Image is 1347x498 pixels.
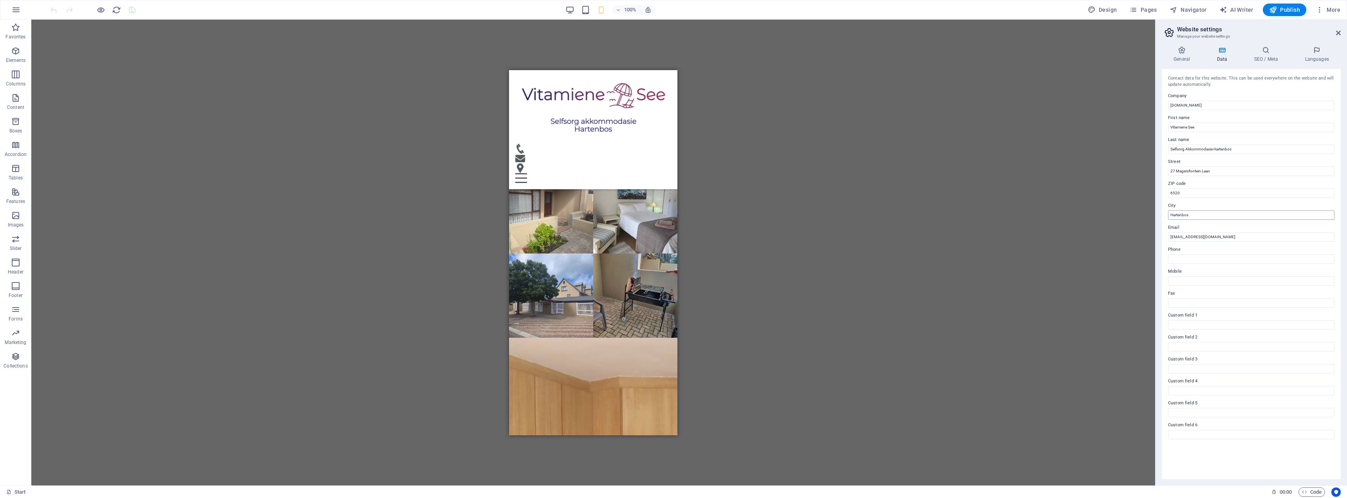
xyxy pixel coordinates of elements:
label: City [1168,201,1334,210]
p: Slider [10,245,22,252]
p: Images [8,222,24,228]
p: Features [6,198,25,205]
span: 00 00 [1280,487,1292,497]
label: Custom field 2 [1168,333,1334,342]
h4: SEO / Meta [1242,46,1293,63]
button: Publish [1263,4,1306,16]
span: Publish [1269,6,1300,14]
h4: Data [1205,46,1242,63]
span: AI Writer [1219,6,1253,14]
p: Footer [9,292,23,299]
label: Custom field 6 [1168,420,1334,430]
button: reload [112,5,121,14]
span: Design [1088,6,1117,14]
h3: Manage your website settings [1177,33,1325,40]
label: Custom field 4 [1168,377,1334,386]
p: Collections [4,363,27,369]
p: Forms [9,316,23,322]
p: Boxes [9,128,22,134]
label: Fax [1168,289,1334,298]
button: Usercentrics [1331,487,1341,497]
div: Contact data for this website. This can be used everywhere on the website and will update automat... [1168,75,1334,88]
button: Pages [1126,4,1160,16]
p: Tables [9,175,23,181]
label: Company [1168,91,1334,101]
span: Code [1302,487,1322,497]
h4: General [1162,46,1205,63]
h6: Session time [1271,487,1292,497]
button: Design [1085,4,1120,16]
button: Navigator [1166,4,1210,16]
label: ZIP code [1168,179,1334,188]
p: Header [8,269,23,275]
span: : [1285,489,1286,495]
label: Custom field 1 [1168,311,1334,320]
span: More [1316,6,1340,14]
p: Columns [6,81,25,87]
button: 100% [612,5,640,14]
button: Click here to leave preview mode and continue editing [96,5,105,14]
p: Marketing [5,339,26,346]
label: Last name [1168,135,1334,145]
button: Code [1298,487,1325,497]
p: Content [7,104,24,110]
label: Email [1168,223,1334,232]
button: AI Writer [1216,4,1257,16]
a: Click to cancel selection. Double-click to open Pages [6,487,26,497]
h4: Languages [1293,46,1341,63]
label: Custom field 3 [1168,355,1334,364]
p: Favorites [5,34,25,40]
h6: 100% [624,5,637,14]
p: Accordion [5,151,27,158]
label: Mobile [1168,267,1334,276]
i: Reload page [112,5,121,14]
h2: Website settings [1177,26,1341,33]
label: Street [1168,157,1334,167]
label: Phone [1168,245,1334,254]
span: Pages [1129,6,1157,14]
label: First name [1168,113,1334,123]
p: Elements [6,57,26,63]
button: More [1313,4,1343,16]
span: Navigator [1170,6,1207,14]
label: Custom field 5 [1168,398,1334,408]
